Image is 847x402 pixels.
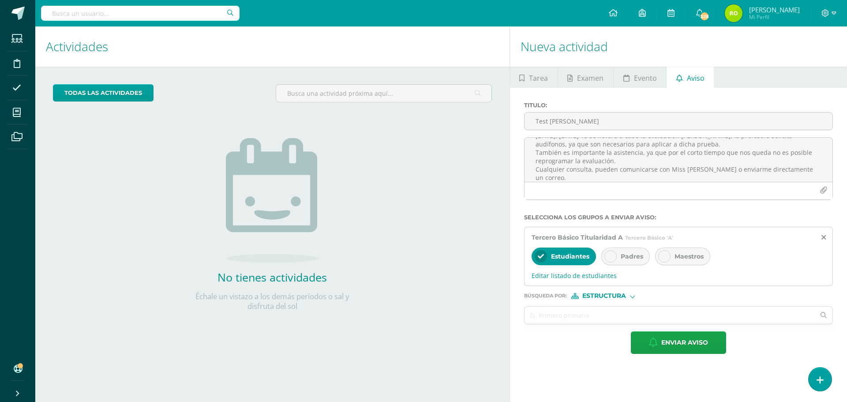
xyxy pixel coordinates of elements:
[667,67,714,88] a: Aviso
[661,332,708,353] span: Enviar aviso
[525,113,832,130] input: Titulo
[675,252,704,260] span: Maestros
[558,67,613,88] a: Examen
[524,214,833,221] label: Selecciona los grupos a enviar aviso :
[184,292,360,311] p: Échale un vistazo a los demás períodos o sal y disfruta del sol
[749,5,800,14] span: [PERSON_NAME]
[700,11,709,21] span: 328
[614,67,666,88] a: Evento
[184,270,360,285] h2: No tienes actividades
[571,293,637,299] div: [object Object]
[53,84,154,101] a: todas las Actividades
[525,307,815,324] input: Ej. Primero primaria
[524,102,833,109] label: Titulo :
[41,6,240,21] input: Busca un usuario...
[529,68,548,89] span: Tarea
[525,138,832,182] textarea: Buenas tardes, es un gusto saludarles, bendiciones para su hogar. [DATE], [DATE] 15 se llevará a ...
[46,26,499,67] h1: Actividades
[532,233,623,241] span: Tercero Básico Titularidad A
[551,252,589,260] span: Estudiantes
[582,293,626,298] span: Estructura
[524,293,567,298] span: Búsqueda por :
[725,4,742,22] img: c4cc1f8eb4ce2c7ab2e79f8195609c16.png
[625,234,673,241] span: Tercero Básico 'A'
[631,331,726,354] button: Enviar aviso
[532,271,825,280] span: Editar listado de estudiantes
[510,67,558,88] a: Tarea
[276,85,491,102] input: Busca una actividad próxima aquí...
[521,26,836,67] h1: Nueva actividad
[577,68,603,89] span: Examen
[687,68,705,89] span: Aviso
[226,138,319,263] img: no_activities.png
[621,252,643,260] span: Padres
[749,13,800,21] span: Mi Perfil
[634,68,657,89] span: Evento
